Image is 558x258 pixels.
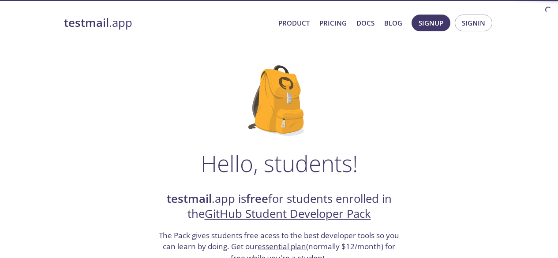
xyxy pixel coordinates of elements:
img: github-student-backpack.png [248,65,310,136]
button: Signup [412,15,450,31]
a: GitHub Student Developer Pack [205,206,371,221]
a: Docs [356,17,374,29]
a: Product [278,17,310,29]
h1: Hello, students! [201,150,358,176]
h2: .app is for students enrolled in the [158,191,401,222]
button: Signin [455,15,492,31]
strong: testmail [64,15,109,30]
strong: free [246,191,268,206]
a: Pricing [319,17,347,29]
a: testmail.app [64,15,271,30]
span: Signup [419,17,443,29]
a: Blog [384,17,402,29]
span: Signin [462,17,485,29]
strong: testmail [167,191,212,206]
a: essential plan [258,241,306,251]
